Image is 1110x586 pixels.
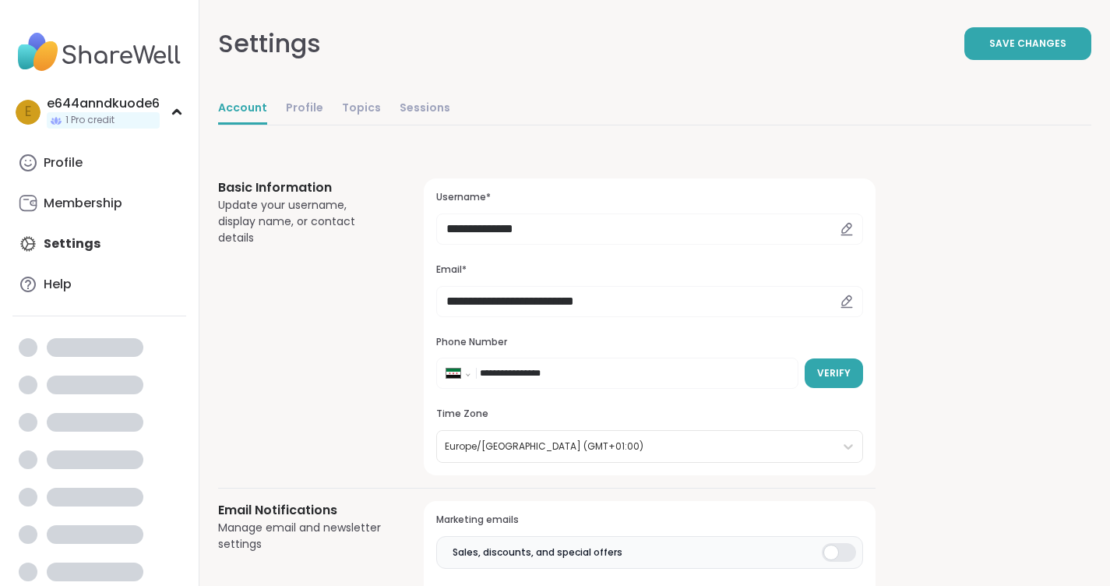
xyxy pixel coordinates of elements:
a: Account [218,94,267,125]
div: Manage email and newsletter settings [218,520,386,552]
h3: Time Zone [436,408,863,421]
div: Settings [218,25,321,62]
h3: Marketing emails [436,514,863,527]
span: Save Changes [989,37,1066,51]
button: Save Changes [964,27,1091,60]
h3: Email Notifications [218,501,386,520]
h3: Phone Number [436,336,863,349]
span: 1 Pro credit [65,114,115,127]
h3: Basic Information [218,178,386,197]
a: Profile [12,144,186,182]
button: Verify [805,358,863,388]
div: Profile [44,154,83,171]
h3: Username* [436,191,863,204]
h3: Email* [436,263,863,277]
img: ShareWell Nav Logo [12,25,186,79]
div: Help [44,276,72,293]
span: e [25,102,31,122]
div: e644anndkuode6 [47,95,160,112]
span: Sales, discounts, and special offers [453,545,622,560]
div: Membership [44,195,122,212]
span: Verify [817,366,851,380]
a: Topics [342,94,381,125]
a: Sessions [400,94,450,125]
a: Help [12,266,186,303]
a: Profile [286,94,323,125]
a: Membership [12,185,186,222]
div: Update your username, display name, or contact details [218,197,386,246]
